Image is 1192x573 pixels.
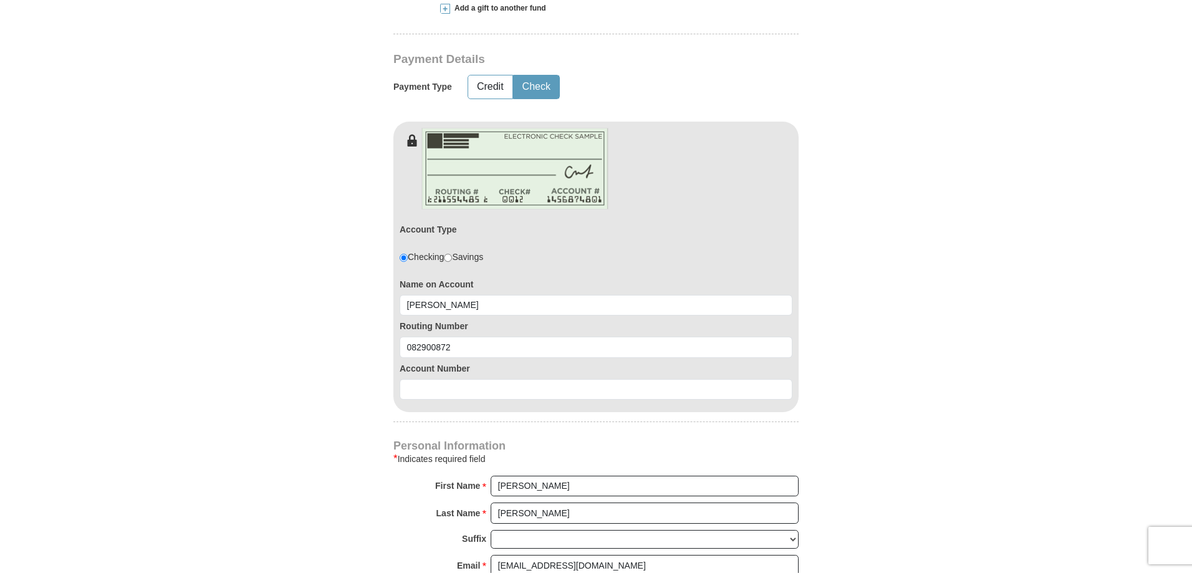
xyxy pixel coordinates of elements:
label: Name on Account [400,278,792,291]
span: Add a gift to another fund [450,3,546,14]
label: Account Number [400,362,792,375]
div: Checking Savings [400,251,483,263]
strong: Last Name [436,504,481,522]
button: Check [514,75,559,99]
strong: Suffix [462,530,486,547]
div: Indicates required field [393,451,799,466]
label: Account Type [400,223,457,236]
label: Routing Number [400,320,792,332]
h3: Payment Details [393,52,711,67]
h4: Personal Information [393,441,799,451]
img: check-en.png [421,128,608,209]
button: Credit [468,75,512,99]
strong: First Name [435,477,480,494]
h5: Payment Type [393,82,452,92]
